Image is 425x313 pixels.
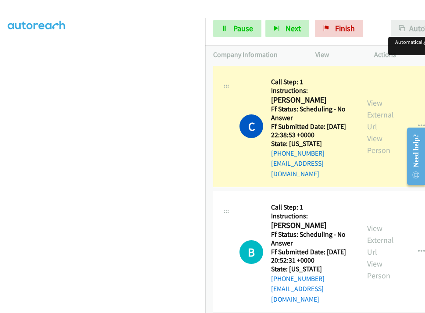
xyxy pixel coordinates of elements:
[271,149,325,157] a: [PHONE_NUMBER]
[265,20,309,37] button: Next
[271,221,351,231] h2: [PERSON_NAME]
[374,50,417,60] p: Actions
[271,203,351,212] h5: Call Step: 1
[271,248,351,265] h5: Ff Submitted Date: [DATE] 20:52:31 +0000
[315,20,363,37] a: Finish
[271,230,351,247] h5: Ff Status: Scheduling - No Answer
[271,212,351,221] h5: Instructions:
[271,139,351,148] h5: State: [US_STATE]
[271,265,351,274] h5: State: [US_STATE]
[271,78,351,86] h5: Call Step: 1
[367,98,393,132] a: View External Url
[271,95,351,105] h2: [PERSON_NAME]
[367,133,390,155] a: View Person
[286,23,301,33] span: Next
[239,114,263,138] h1: C
[239,240,263,264] h1: B
[271,285,324,303] a: [EMAIL_ADDRESS][DOMAIN_NAME]
[271,122,351,139] h5: Ff Submitted Date: [DATE] 22:38:53 +0000
[367,259,390,281] a: View Person
[400,121,425,191] iframe: Resource Center
[213,50,300,60] p: Company Information
[315,50,358,60] p: View
[271,105,351,122] h5: Ff Status: Scheduling - No Answer
[271,159,324,178] a: [EMAIL_ADDRESS][DOMAIN_NAME]
[271,274,325,283] a: [PHONE_NUMBER]
[233,23,253,33] span: Pause
[239,240,263,264] div: The call is yet to be attempted
[271,86,351,95] h5: Instructions:
[335,23,355,33] span: Finish
[367,223,393,257] a: View External Url
[213,20,261,37] a: Pause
